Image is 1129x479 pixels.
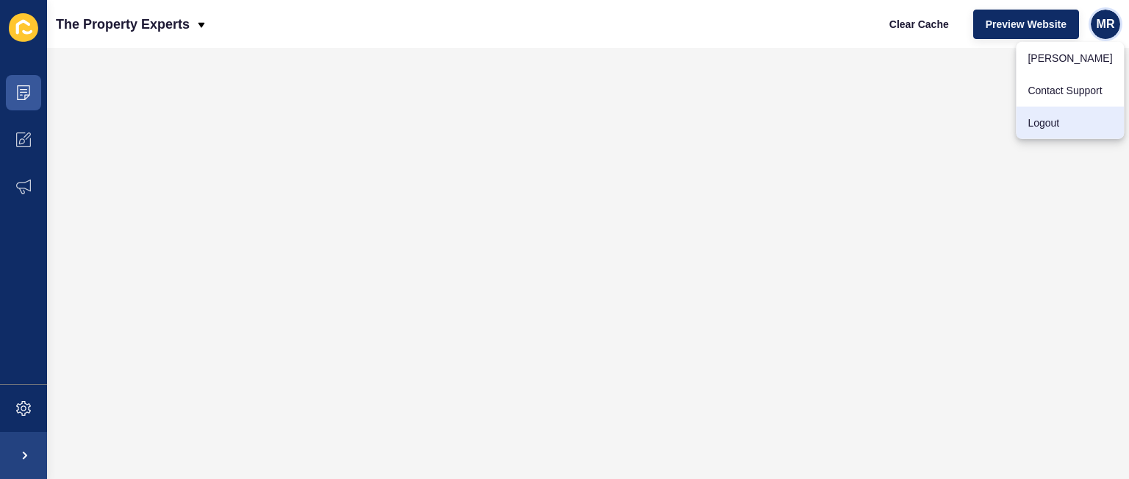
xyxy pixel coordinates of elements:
[877,10,961,39] button: Clear Cache
[986,17,1067,32] span: Preview Website
[1016,42,1124,74] a: [PERSON_NAME]
[1097,17,1115,32] span: MR
[889,17,949,32] span: Clear Cache
[56,6,190,43] p: The Property Experts
[973,10,1079,39] button: Preview Website
[1016,107,1124,139] a: Logout
[1016,74,1124,107] a: Contact Support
